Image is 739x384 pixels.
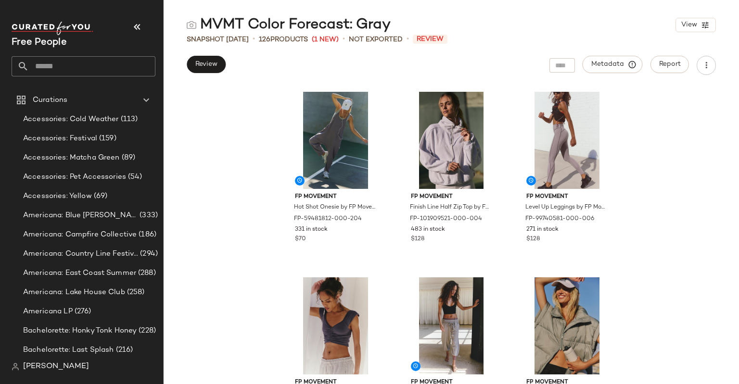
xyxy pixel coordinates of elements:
[138,210,158,221] span: (333)
[591,60,635,69] span: Metadata
[583,56,643,73] button: Metadata
[187,56,226,73] button: Review
[259,36,270,43] span: 126
[23,114,119,125] span: Accessories: Cold Weather
[403,92,500,189] img: 101909521_004_a
[125,287,145,298] span: (258)
[187,20,196,30] img: svg%3e
[97,133,116,144] span: (159)
[23,172,126,183] span: Accessories: Pet Accessories
[407,34,409,45] span: •
[294,215,362,223] span: FP-59481812-000-204
[23,248,138,260] span: Americana: Country Line Festival
[403,277,500,374] img: 99723124_004_a
[23,268,136,279] span: Americana: East Coast Summer
[33,95,67,106] span: Curations
[526,235,540,244] span: $128
[12,22,93,35] img: cfy_white_logo.C9jOOHJF.svg
[23,287,125,298] span: Americana: Lake House Club
[525,203,607,212] span: Level Up Leggings by FP Movement at Free People in Grey, Size: XS
[411,193,492,201] span: FP Movement
[411,235,424,244] span: $128
[253,34,255,45] span: •
[23,325,137,336] span: Bachelorette: Honky Tonk Honey
[675,18,716,32] button: View
[187,35,249,45] span: Snapshot [DATE]
[410,203,491,212] span: Finish Line Half Zip Top by FP Movement at Free People in Grey, Size: L
[126,172,142,183] span: (54)
[519,92,615,189] img: 99740581_006_0
[23,191,92,202] span: Accessories: Yellow
[349,35,403,45] span: Not Exported
[681,21,697,29] span: View
[23,229,137,240] span: Americana: Campfire Collective
[411,225,445,234] span: 483 in stock
[294,203,375,212] span: Hot Shot Onesie by FP Movement at Free People in Grey, Size: M
[12,363,19,371] img: svg%3e
[23,306,73,317] span: Americana LP
[137,229,156,240] span: (186)
[312,35,339,45] span: (1 New)
[23,361,89,372] span: [PERSON_NAME]
[525,215,594,223] span: FP-99740581-000-006
[526,193,608,201] span: FP Movement
[114,345,133,356] span: (216)
[12,37,67,48] span: Current Company Name
[287,92,384,189] img: 59481812_204_a
[259,35,308,45] div: Products
[120,152,136,163] span: (89)
[659,61,681,68] span: Report
[119,114,138,125] span: (113)
[287,277,384,374] img: 64431646_204_a
[195,61,217,68] span: Review
[526,225,559,234] span: 271 in stock
[295,225,328,234] span: 331 in stock
[295,235,306,244] span: $70
[136,268,156,279] span: (288)
[23,345,114,356] span: Bachelorette: Last Splash
[138,248,158,260] span: (294)
[92,191,108,202] span: (69)
[413,35,447,44] span: Review
[23,152,120,163] span: Accessories: Matcha Green
[137,325,156,336] span: (228)
[23,133,97,144] span: Accessories: Festival
[187,15,391,35] div: MVMT Color Forecast: Gray
[295,193,376,201] span: FP Movement
[650,56,689,73] button: Report
[410,215,482,223] span: FP-101909521-000-004
[519,277,615,374] img: 63201479_008_c
[73,306,91,317] span: (276)
[23,210,138,221] span: Americana: Blue [PERSON_NAME] Baby
[343,34,345,45] span: •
